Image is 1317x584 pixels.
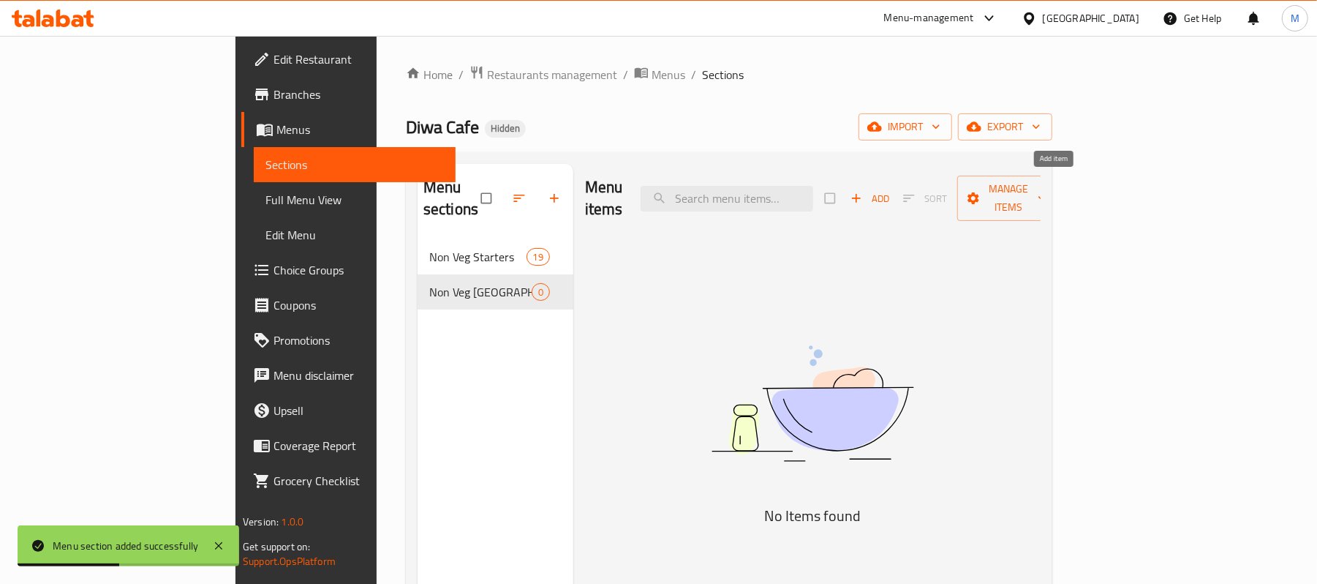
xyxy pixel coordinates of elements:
span: Non Veg Starters [429,248,527,266]
span: Sections [702,66,744,83]
a: Coverage Report [241,428,456,463]
div: items [532,283,550,301]
span: Menus [652,66,685,83]
span: Promotions [273,332,444,349]
div: items [527,248,550,266]
span: Edit Menu [265,226,444,244]
span: 19 [527,250,549,264]
span: Menus [276,121,444,138]
span: Grocery Checklist [273,472,444,490]
nav: breadcrumb [406,65,1052,84]
a: Support.OpsPlatform [243,552,336,571]
div: Menu-management [884,10,974,27]
a: Menu disclaimer [241,358,456,393]
input: search [641,186,813,211]
span: Sections [265,156,444,173]
a: Coupons [241,288,456,323]
a: Edit Menu [254,217,456,252]
button: export [958,113,1052,141]
h2: Menu items [585,176,623,220]
li: / [691,66,696,83]
span: Diwa Cafe [406,111,479,143]
span: export [970,118,1041,136]
span: Sort items [894,187,957,210]
span: Choice Groups [273,261,444,279]
a: Choice Groups [241,252,456,288]
a: Branches [241,77,456,112]
span: 0 [532,285,549,299]
h5: No Items found [630,504,995,528]
button: Add [847,187,894,210]
span: Full Menu View [265,191,444,209]
span: Add [850,190,890,207]
span: Non Veg [GEOGRAPHIC_DATA] [429,283,532,301]
button: Manage items [957,176,1061,221]
div: Non Veg [GEOGRAPHIC_DATA]0 [418,274,573,310]
nav: Menu sections [418,233,573,315]
span: Upsell [273,402,444,419]
button: Add section [538,182,573,214]
div: Non Veg Chinese Maincourse [429,283,532,301]
div: [GEOGRAPHIC_DATA] [1043,10,1139,26]
span: import [870,118,940,136]
a: Upsell [241,393,456,428]
a: Edit Restaurant [241,42,456,77]
span: Coupons [273,296,444,314]
a: Restaurants management [469,65,617,84]
a: Menus [241,112,456,147]
span: Menu disclaimer [273,367,444,384]
span: Restaurants management [487,66,617,83]
div: Menu section added successfully [53,538,198,554]
a: Grocery Checklist [241,463,456,498]
button: import [858,113,952,141]
span: 1.0.0 [281,512,303,531]
a: Full Menu View [254,182,456,217]
span: Version: [243,512,279,531]
li: / [459,66,464,83]
span: Get support on: [243,537,310,556]
span: M [1291,10,1299,26]
span: Hidden [485,122,526,135]
span: Manage items [969,180,1049,217]
li: / [623,66,628,83]
a: Menus [634,65,685,84]
span: Branches [273,86,444,103]
div: Non Veg Starters19 [418,239,573,274]
span: Coverage Report [273,437,444,454]
img: dish.svg [630,307,995,501]
a: Promotions [241,323,456,358]
a: Sections [254,147,456,182]
span: Edit Restaurant [273,50,444,68]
